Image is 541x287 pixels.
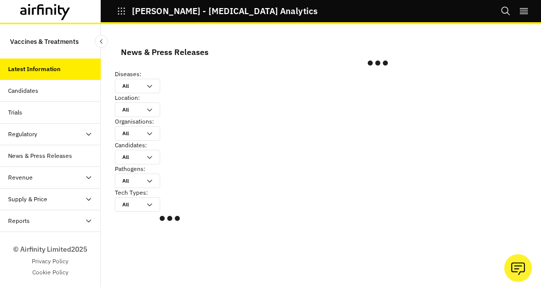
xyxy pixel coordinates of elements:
button: Ask our analysts [504,254,532,282]
p: [PERSON_NAME] - [MEDICAL_DATA] Analytics [132,7,317,16]
div: Trials [8,108,22,117]
p: Pathogens : [115,164,170,174]
p: © Airfinity Limited 2025 [13,244,87,255]
p: Tech Types : [115,188,170,197]
p: Organisations : [115,117,170,126]
div: Latest Information [8,65,60,74]
p: Location : [115,93,170,102]
a: Privacy Policy [32,257,69,266]
button: Close Sidebar [95,35,108,48]
div: Reports [8,216,30,225]
div: Revenue [8,173,33,182]
button: [PERSON_NAME] - [MEDICAL_DATA] Analytics [117,3,317,20]
p: Candidates : [115,141,170,150]
div: News & Press Releases [121,44,209,60]
div: Supply & Price [8,195,47,204]
div: Candidates [8,86,38,95]
a: Cookie Policy [32,268,69,277]
div: News & Press Releases [8,151,72,160]
p: Diseases : [115,70,170,79]
p: Vaccines & Treatments [10,32,79,50]
button: Search [501,3,511,20]
div: Regulatory [8,130,37,139]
